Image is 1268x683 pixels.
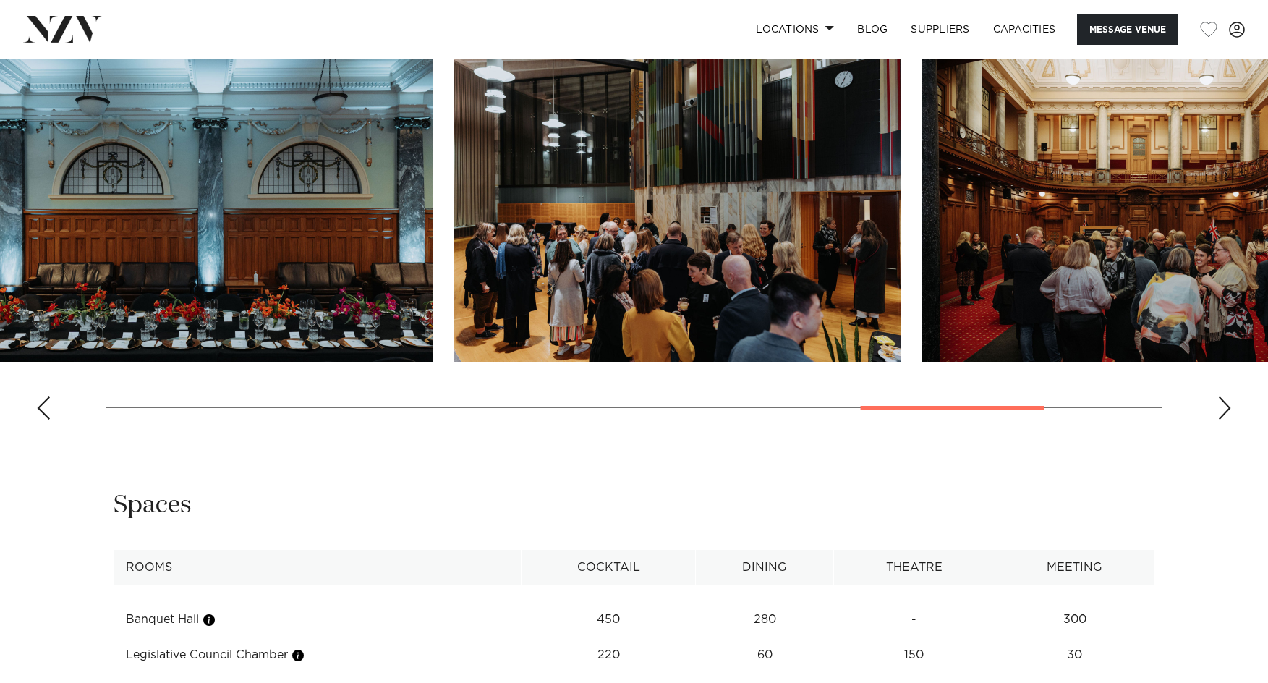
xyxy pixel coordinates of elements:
[696,550,834,585] th: Dining
[696,602,834,637] td: 280
[522,602,696,637] td: 450
[696,637,834,673] td: 60
[744,14,846,45] a: Locations
[899,14,981,45] a: SUPPLIERS
[522,550,696,585] th: Cocktail
[995,550,1154,585] th: Meeting
[23,16,102,42] img: nzv-logo.png
[833,637,995,673] td: 150
[114,550,522,585] th: Rooms
[114,637,522,673] td: Legislative Council Chamber
[833,602,995,637] td: -
[1077,14,1178,45] button: Message Venue
[833,550,995,585] th: Theatre
[995,637,1154,673] td: 30
[982,14,1068,45] a: Capacities
[846,14,899,45] a: BLOG
[454,34,901,362] swiper-slide: 11 / 13
[114,489,192,522] h2: Spaces
[995,602,1154,637] td: 300
[522,637,696,673] td: 220
[114,602,522,637] td: Banquet Hall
